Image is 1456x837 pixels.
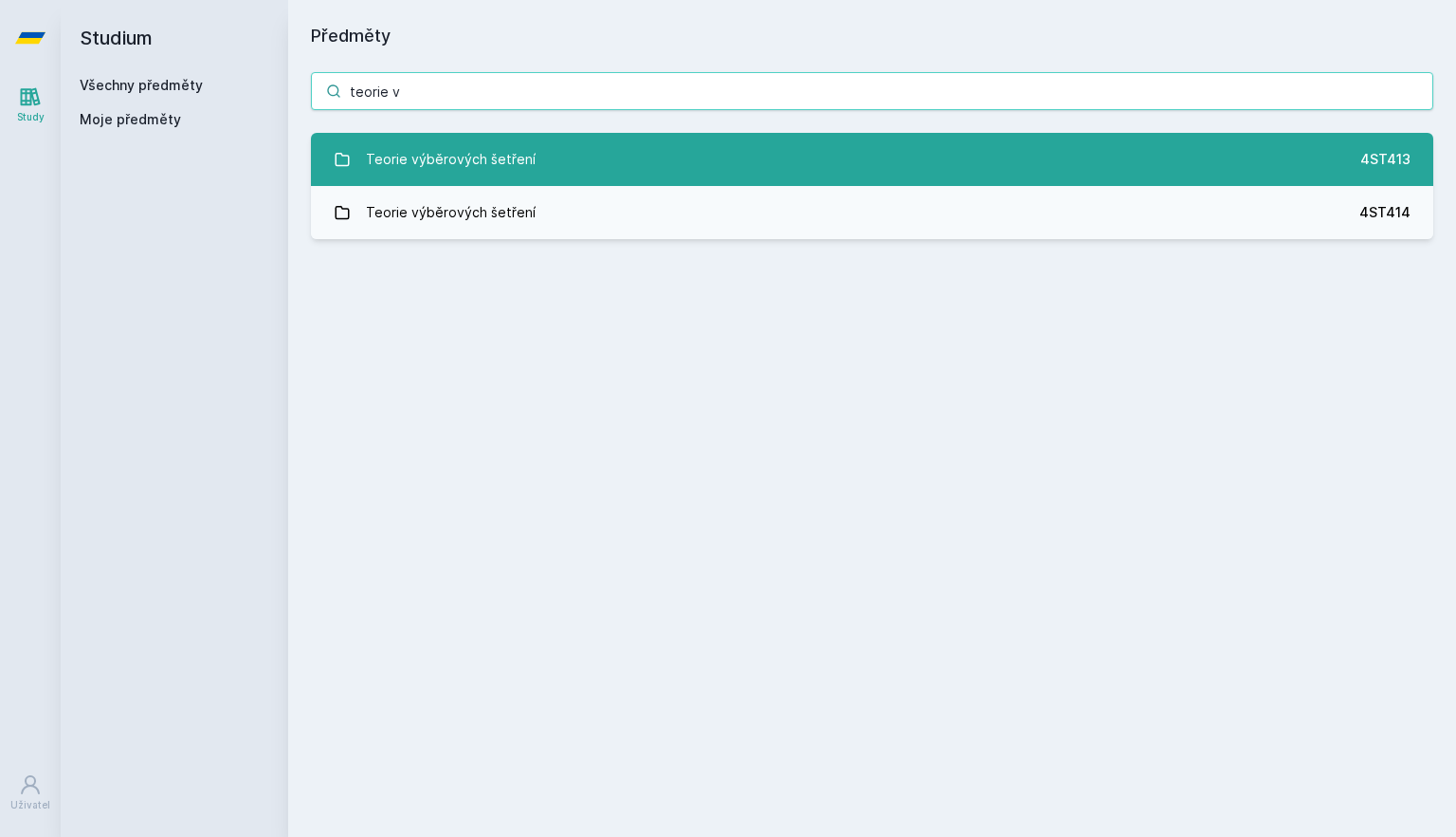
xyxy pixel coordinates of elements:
[366,140,536,178] div: Teorie výběrových šetření
[1360,150,1410,169] div: 4ST413
[80,110,181,129] span: Moje předměty
[4,764,57,822] a: Uživatel
[311,133,1433,186] a: Teorie výběrových šetření 4ST413
[1359,203,1410,222] div: 4ST414
[17,110,45,124] div: Study
[311,186,1433,239] a: Teorie výběrových šetření 4ST414
[4,76,57,134] a: Study
[10,798,50,812] div: Uživatel
[311,72,1433,110] input: Název nebo ident předmětu…
[311,23,1433,49] h1: Předměty
[366,194,536,232] div: Teorie výběrových šetření
[80,77,203,93] a: Všechny předměty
